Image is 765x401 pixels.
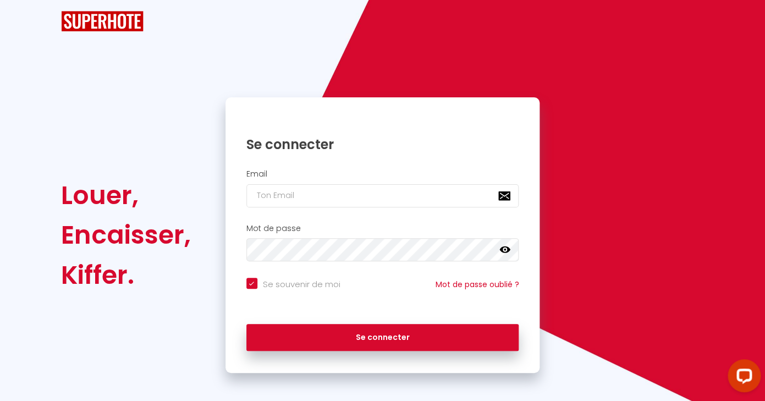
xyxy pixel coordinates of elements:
h2: Mot de passe [246,224,519,233]
button: Se connecter [246,324,519,351]
iframe: LiveChat chat widget [719,355,765,401]
h2: Email [246,169,519,179]
h1: Se connecter [246,136,519,153]
input: Ton Email [246,184,519,207]
a: Mot de passe oublié ? [435,279,519,290]
div: Encaisser, [61,215,191,255]
div: Kiffer. [61,255,191,295]
img: SuperHote logo [61,11,144,31]
div: Louer, [61,175,191,215]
